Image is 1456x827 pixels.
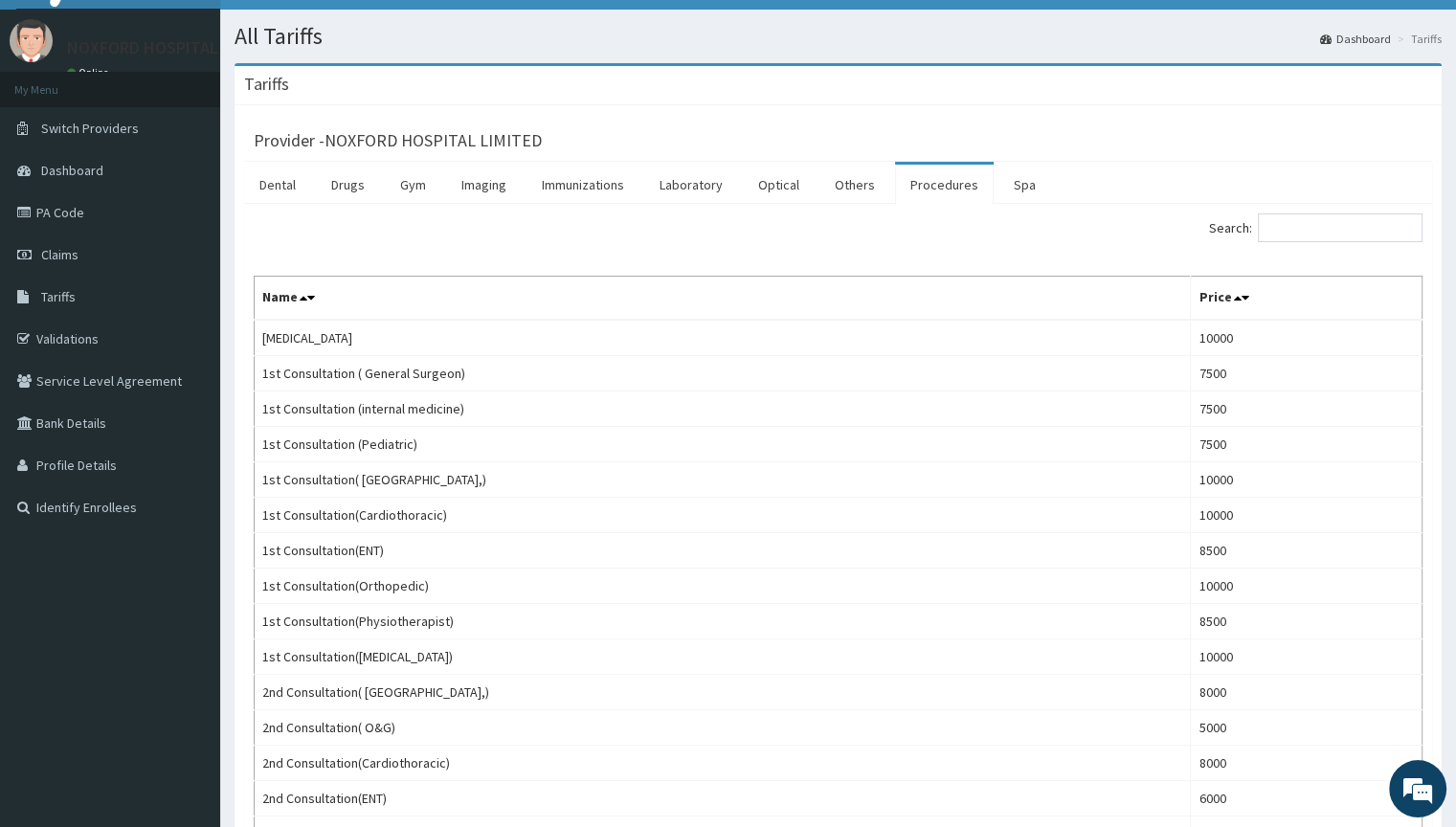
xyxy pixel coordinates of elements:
td: 1st Consultation([MEDICAL_DATA]) [255,639,1191,675]
a: Drugs [316,165,380,205]
td: [MEDICAL_DATA] [255,320,1191,356]
a: Imaging [446,165,522,205]
span: Claims [41,246,78,263]
textarea: Type your message and hit 'Enter' [10,523,365,590]
td: 1st Consultation (Pediatric) [255,427,1191,462]
td: 10000 [1191,320,1422,356]
td: 10000 [1191,498,1422,533]
td: 7500 [1191,427,1422,462]
a: Dental [244,165,311,205]
td: 1st Consultation(Physiotherapist) [255,604,1191,639]
span: We're online! [111,241,264,435]
p: NOXFORD HOSPITAL LIMITED [67,39,281,56]
h3: Tariffs [244,76,289,93]
th: Name [255,277,1191,321]
h1: All Tariffs [235,24,1442,49]
td: 2nd Consultation(ENT) [255,781,1191,816]
a: Spa [998,165,1051,205]
td: 1st Consultation (internal medicine) [255,391,1191,427]
a: Immunizations [526,165,639,205]
img: User Image [10,19,53,62]
a: Laboratory [644,165,738,205]
td: 6000 [1191,781,1422,816]
span: Dashboard [41,162,103,179]
td: 10000 [1191,462,1422,498]
td: 1st Consultation ( General Surgeon) [255,356,1191,391]
a: Others [819,165,890,205]
td: 2nd Consultation( O&G) [255,710,1191,746]
td: 8000 [1191,746,1422,781]
a: Dashboard [1320,31,1391,47]
td: 1st Consultation(ENT) [255,533,1191,569]
a: Gym [385,165,441,205]
div: Chat with us now [100,107,322,132]
td: 2nd Consultation( [GEOGRAPHIC_DATA],) [255,675,1191,710]
td: 5000 [1191,710,1422,746]
a: Procedures [895,165,994,205]
th: Price [1191,277,1422,321]
td: 2nd Consultation(Cardiothoracic) [255,746,1191,781]
a: Online [67,66,113,79]
td: 8500 [1191,533,1422,569]
td: 10000 [1191,639,1422,675]
a: Optical [743,165,815,205]
label: Search: [1209,213,1422,242]
td: 10000 [1191,569,1422,604]
td: 7500 [1191,391,1422,427]
div: Minimize live chat window [314,10,360,56]
h3: Provider - NOXFORD HOSPITAL LIMITED [254,132,542,149]
td: 7500 [1191,356,1422,391]
span: Switch Providers [41,120,139,137]
span: Tariffs [41,288,76,305]
td: 8500 [1191,604,1422,639]
input: Search: [1258,213,1422,242]
img: d_794563401_company_1708531726252_794563401 [35,96,78,144]
td: 8000 [1191,675,1422,710]
li: Tariffs [1393,31,1442,47]
td: 1st Consultation(Cardiothoracic) [255,498,1191,533]
td: 1st Consultation(Orthopedic) [255,569,1191,604]
td: 1st Consultation( [GEOGRAPHIC_DATA],) [255,462,1191,498]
